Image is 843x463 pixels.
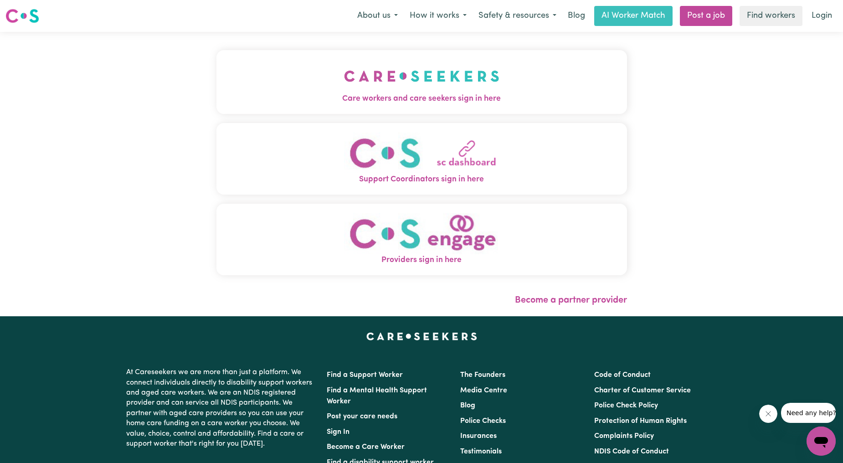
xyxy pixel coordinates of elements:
[460,448,502,455] a: Testimonials
[5,6,55,14] span: Need any help?
[327,413,397,420] a: Post your care needs
[759,405,777,423] iframe: Close message
[740,6,802,26] a: Find workers
[216,254,627,266] span: Providers sign in here
[594,387,691,394] a: Charter of Customer Service
[5,8,39,24] img: Careseekers logo
[594,417,687,425] a: Protection of Human Rights
[680,6,732,26] a: Post a job
[327,428,350,436] a: Sign In
[216,50,627,114] button: Care workers and care seekers sign in here
[327,387,427,405] a: Find a Mental Health Support Worker
[594,402,658,409] a: Police Check Policy
[807,427,836,456] iframe: Button to launch messaging window
[216,204,627,275] button: Providers sign in here
[781,403,836,423] iframe: Message from company
[366,333,477,340] a: Careseekers home page
[460,432,497,440] a: Insurances
[460,371,505,379] a: The Founders
[460,387,507,394] a: Media Centre
[562,6,591,26] a: Blog
[594,6,673,26] a: AI Worker Match
[327,443,405,451] a: Become a Care Worker
[460,402,475,409] a: Blog
[404,6,473,26] button: How it works
[327,371,403,379] a: Find a Support Worker
[216,174,627,185] span: Support Coordinators sign in here
[594,448,669,455] a: NDIS Code of Conduct
[216,123,627,195] button: Support Coordinators sign in here
[460,417,506,425] a: Police Checks
[594,432,654,440] a: Complaints Policy
[473,6,562,26] button: Safety & resources
[216,93,627,105] span: Care workers and care seekers sign in here
[515,296,627,305] a: Become a partner provider
[126,364,316,453] p: At Careseekers we are more than just a platform. We connect individuals directly to disability su...
[594,371,651,379] a: Code of Conduct
[351,6,404,26] button: About us
[5,5,39,26] a: Careseekers logo
[806,6,838,26] a: Login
